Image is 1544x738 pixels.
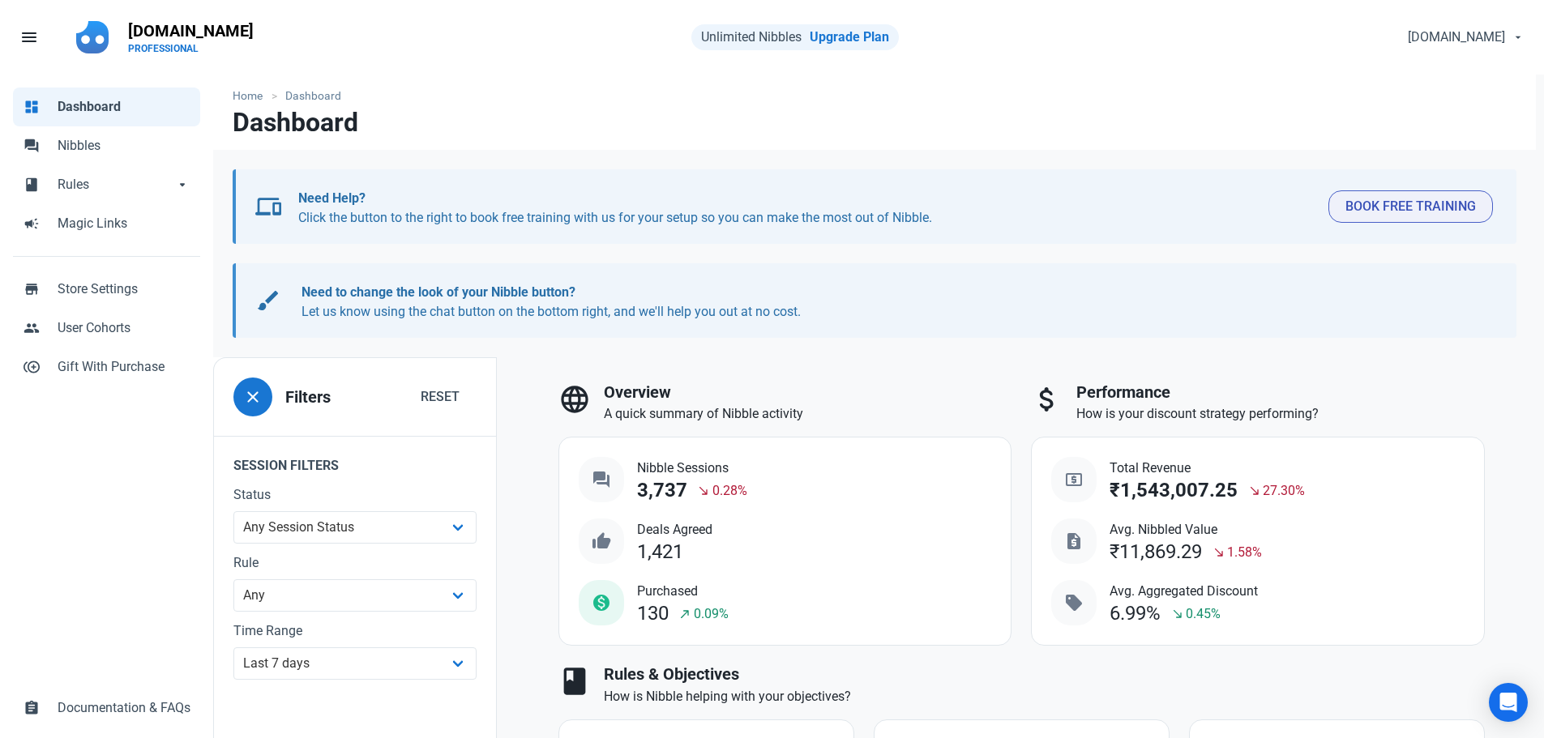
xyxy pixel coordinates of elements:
[1263,481,1305,501] span: 27.30%
[1064,593,1084,612] span: sell
[214,436,496,485] legend: Session Filters
[24,136,40,152] span: forum
[13,689,200,727] a: assignmentDocumentation & FAQs
[712,481,747,501] span: 0.28%
[1213,546,1225,559] span: south_east
[1110,520,1262,540] span: Avg. Nibbled Value
[233,621,477,641] label: Time Range
[24,357,40,373] span: control_point_duplicate
[637,603,669,625] div: 130
[13,204,200,243] a: campaignMagic Links
[604,665,1485,684] h3: Rules & Objectives
[592,531,611,551] span: thumb_up
[58,279,190,299] span: Store Settings
[604,383,1012,402] h3: Overview
[24,214,40,230] span: campaign
[810,29,889,45] a: Upgrade Plan
[694,604,729,624] span: 0.09%
[1076,404,1485,424] p: How is your discount strategy performing?
[58,175,174,194] span: Rules
[1064,470,1084,489] span: local_atm
[58,698,190,718] span: Documentation & FAQs
[1227,543,1262,562] span: 1.58%
[1248,484,1261,497] span: south_east
[243,387,263,407] span: close
[13,126,200,165] a: forumNibbles
[1110,541,1202,563] div: ₹11,869.29
[24,279,40,296] span: store
[255,194,281,220] span: devices
[678,608,691,621] span: north_east
[637,520,712,540] span: Deals Agreed
[421,387,460,407] span: Reset
[1110,480,1238,501] div: ₹1,543,007.25
[592,470,611,489] span: question_answer
[24,698,40,715] span: assignment
[697,484,710,497] span: south_east
[1031,383,1063,416] span: attach_money
[298,190,366,206] b: Need Help?
[1076,383,1485,402] h3: Performance
[24,97,40,113] span: dashboard
[592,593,611,612] span: monetization_on
[1394,21,1534,53] button: [DOMAIN_NAME]
[1489,683,1528,722] div: Open Intercom Messenger
[1328,190,1493,223] button: Book Free Training
[58,214,190,233] span: Magic Links
[233,108,358,137] h1: Dashboard
[128,19,254,42] p: [DOMAIN_NAME]
[24,175,40,191] span: book
[58,357,190,377] span: Gift With Purchase
[58,318,190,338] span: User Cohorts
[404,381,477,413] button: Reset
[58,97,190,117] span: Dashboard
[1110,603,1161,625] div: 6.99%
[233,553,477,573] label: Rule
[233,87,271,105] a: Home
[233,485,477,505] label: Status
[13,165,200,204] a: bookRulesarrow_drop_down
[213,75,1536,108] nav: breadcrumbs
[19,28,39,47] span: menu
[637,541,683,563] div: 1,421
[604,404,1012,424] p: A quick summary of Nibble activity
[1110,459,1305,478] span: Total Revenue
[302,283,1478,322] p: Let us know using the chat button on the bottom right, and we'll help you out at no cost.
[255,288,281,314] span: brush
[637,480,687,501] div: 3,737
[298,189,1315,228] p: Click the button to the right to book free training with us for your setup so you can make the mo...
[701,29,802,45] span: Unlimited Nibbles
[13,309,200,348] a: peopleUser Cohorts
[13,348,200,386] a: control_point_duplicateGift With Purchase
[558,383,591,416] span: language
[1171,608,1184,621] span: south_east
[58,136,190,156] span: Nibbles
[13,270,200,309] a: storeStore Settings
[118,13,263,62] a: [DOMAIN_NAME]PROFESSIONAL
[1345,197,1476,216] span: Book Free Training
[128,42,254,55] p: PROFESSIONAL
[637,582,729,601] span: Purchased
[1110,582,1258,601] span: Avg. Aggregated Discount
[174,175,190,191] span: arrow_drop_down
[1064,531,1084,551] span: request_quote
[302,284,575,300] b: Need to change the look of your Nibble button?
[13,87,200,126] a: dashboardDashboard
[285,388,331,407] h3: Filters
[637,459,747,478] span: Nibble Sessions
[558,665,591,697] span: book
[24,318,40,335] span: people
[1186,604,1221,624] span: 0.45%
[1408,28,1505,47] span: [DOMAIN_NAME]
[233,378,272,416] button: close
[604,687,1485,706] p: How is Nibble helping with your objectives?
